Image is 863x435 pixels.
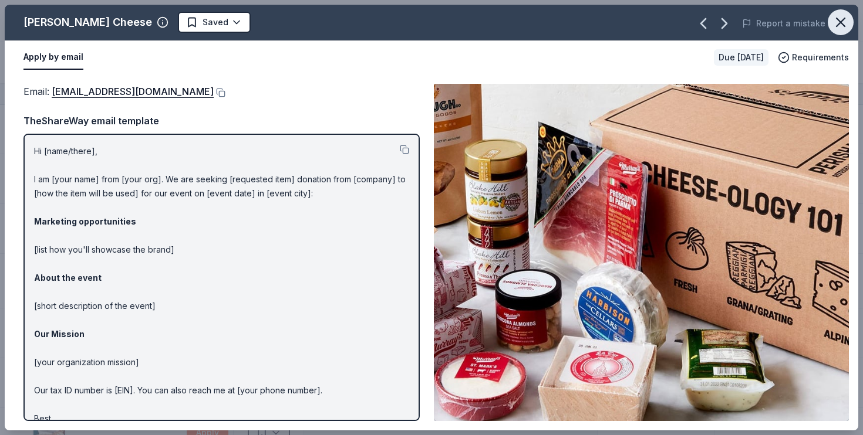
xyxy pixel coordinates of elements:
button: Apply by email [23,45,83,70]
div: Due [DATE] [714,49,768,66]
button: Report a mistake [742,16,825,30]
div: [PERSON_NAME] Cheese [23,13,152,32]
span: Requirements [792,50,849,64]
button: Requirements [778,50,849,64]
img: Image for Murray's Cheese [434,84,849,421]
strong: About the event [34,273,102,283]
strong: Our Mission [34,329,85,339]
strong: Marketing opportunities [34,216,136,226]
a: [EMAIL_ADDRESS][DOMAIN_NAME] [52,84,214,99]
button: Saved [178,12,251,33]
span: Saved [203,15,228,29]
div: TheShareWay email template [23,113,420,128]
span: Email : [23,86,214,97]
